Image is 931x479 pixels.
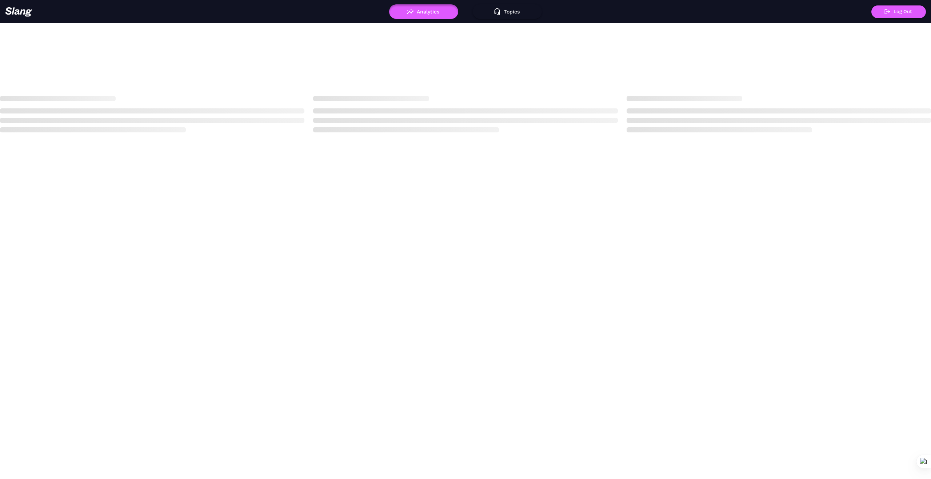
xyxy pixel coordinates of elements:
img: 623511267c55cb56e2f2a487_logo2.png [5,7,32,17]
button: Analytics [389,4,458,19]
a: Analytics [389,9,458,14]
button: Log Out [871,5,926,18]
button: Topics [473,4,542,19]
